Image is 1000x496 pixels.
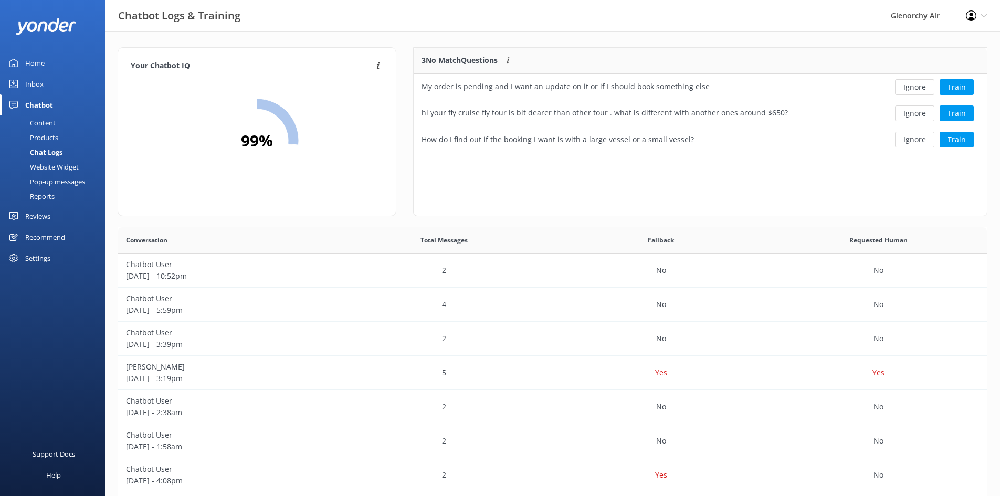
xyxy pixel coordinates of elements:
[442,299,446,310] p: 4
[126,395,328,407] p: Chatbot User
[6,160,105,174] a: Website Widget
[126,235,167,245] span: Conversation
[414,74,987,153] div: grid
[442,435,446,447] p: 2
[895,79,934,95] button: Ignore
[126,259,328,270] p: Chatbot User
[118,458,987,492] div: row
[6,189,105,204] a: Reports
[422,107,788,119] div: hi your fly cruise fly tour is bit dearer than other tour . what is different with another ones a...
[118,288,987,322] div: row
[442,469,446,481] p: 2
[118,390,987,424] div: row
[126,373,328,384] p: [DATE] - 3:19pm
[6,115,105,130] a: Content
[873,435,883,447] p: No
[126,441,328,452] p: [DATE] - 1:58am
[25,52,45,73] div: Home
[6,174,85,189] div: Pop-up messages
[872,367,885,378] p: Yes
[33,444,75,465] div: Support Docs
[940,79,974,95] button: Train
[131,60,373,72] h4: Your Chatbot IQ
[442,265,446,276] p: 2
[414,100,987,126] div: row
[126,304,328,316] p: [DATE] - 5:59pm
[25,248,50,269] div: Settings
[422,55,498,66] p: 3 No Match Questions
[126,475,328,487] p: [DATE] - 4:08pm
[656,265,666,276] p: No
[6,115,56,130] div: Content
[656,299,666,310] p: No
[241,128,273,153] h2: 99 %
[442,333,446,344] p: 2
[6,130,105,145] a: Products
[126,339,328,350] p: [DATE] - 3:39pm
[940,132,974,147] button: Train
[25,227,65,248] div: Recommend
[25,94,53,115] div: Chatbot
[118,424,987,458] div: row
[6,145,105,160] a: Chat Logs
[895,105,934,121] button: Ignore
[118,7,240,24] h3: Chatbot Logs & Training
[940,105,974,121] button: Train
[118,356,987,390] div: row
[873,299,883,310] p: No
[16,18,76,35] img: yonder-white-logo.png
[420,235,468,245] span: Total Messages
[126,463,328,475] p: Chatbot User
[873,469,883,481] p: No
[895,132,934,147] button: Ignore
[849,235,908,245] span: Requested Human
[6,145,62,160] div: Chat Logs
[118,322,987,356] div: row
[873,265,883,276] p: No
[126,270,328,282] p: [DATE] - 10:52pm
[422,81,710,92] div: My order is pending and I want an update on it or if I should book something else
[655,367,667,378] p: Yes
[126,361,328,373] p: [PERSON_NAME]
[656,401,666,413] p: No
[46,465,61,486] div: Help
[655,469,667,481] p: Yes
[25,73,44,94] div: Inbox
[25,206,50,227] div: Reviews
[422,134,694,145] div: How do I find out if the booking I want is with a large vessel or a small vessel?
[442,401,446,413] p: 2
[414,74,987,100] div: row
[656,333,666,344] p: No
[873,401,883,413] p: No
[442,367,446,378] p: 5
[126,429,328,441] p: Chatbot User
[126,293,328,304] p: Chatbot User
[6,189,55,204] div: Reports
[648,235,674,245] span: Fallback
[118,254,987,288] div: row
[656,435,666,447] p: No
[873,333,883,344] p: No
[6,130,58,145] div: Products
[414,126,987,153] div: row
[6,160,79,174] div: Website Widget
[6,174,105,189] a: Pop-up messages
[126,327,328,339] p: Chatbot User
[126,407,328,418] p: [DATE] - 2:38am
